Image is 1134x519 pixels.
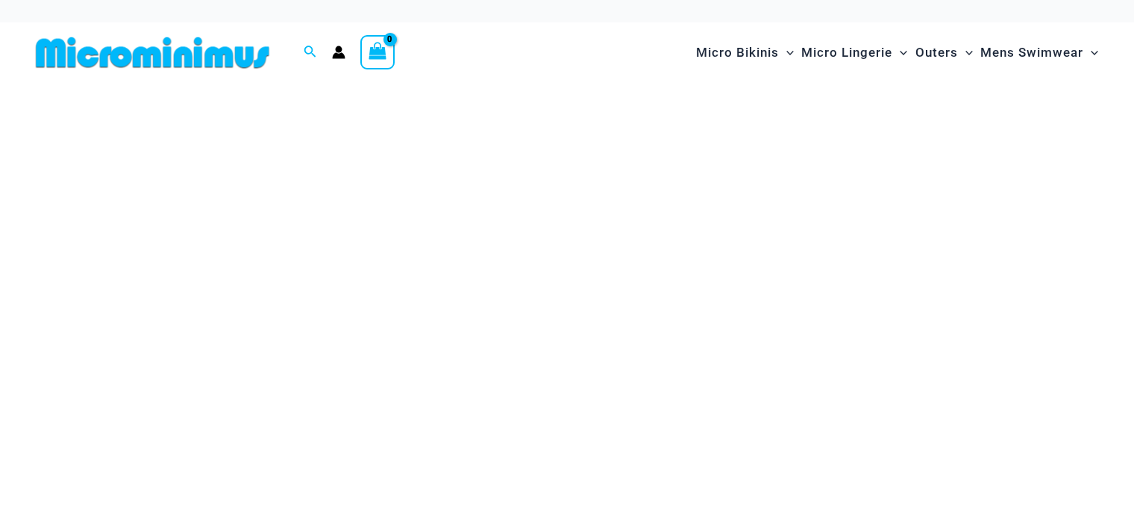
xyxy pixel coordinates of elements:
[1083,34,1098,72] span: Menu Toggle
[958,34,973,72] span: Menu Toggle
[892,34,907,72] span: Menu Toggle
[692,30,798,75] a: Micro BikinisMenu ToggleMenu Toggle
[779,34,794,72] span: Menu Toggle
[696,34,779,72] span: Micro Bikinis
[977,30,1102,75] a: Mens SwimwearMenu ToggleMenu Toggle
[801,34,892,72] span: Micro Lingerie
[915,34,958,72] span: Outers
[30,36,275,69] img: MM SHOP LOGO FLAT
[690,28,1104,78] nav: Site Navigation
[980,34,1083,72] span: Mens Swimwear
[304,43,317,62] a: Search icon link
[798,30,911,75] a: Micro LingerieMenu ToggleMenu Toggle
[360,35,395,69] a: View Shopping Cart, empty
[912,30,977,75] a: OutersMenu ToggleMenu Toggle
[332,46,345,59] a: Account icon link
